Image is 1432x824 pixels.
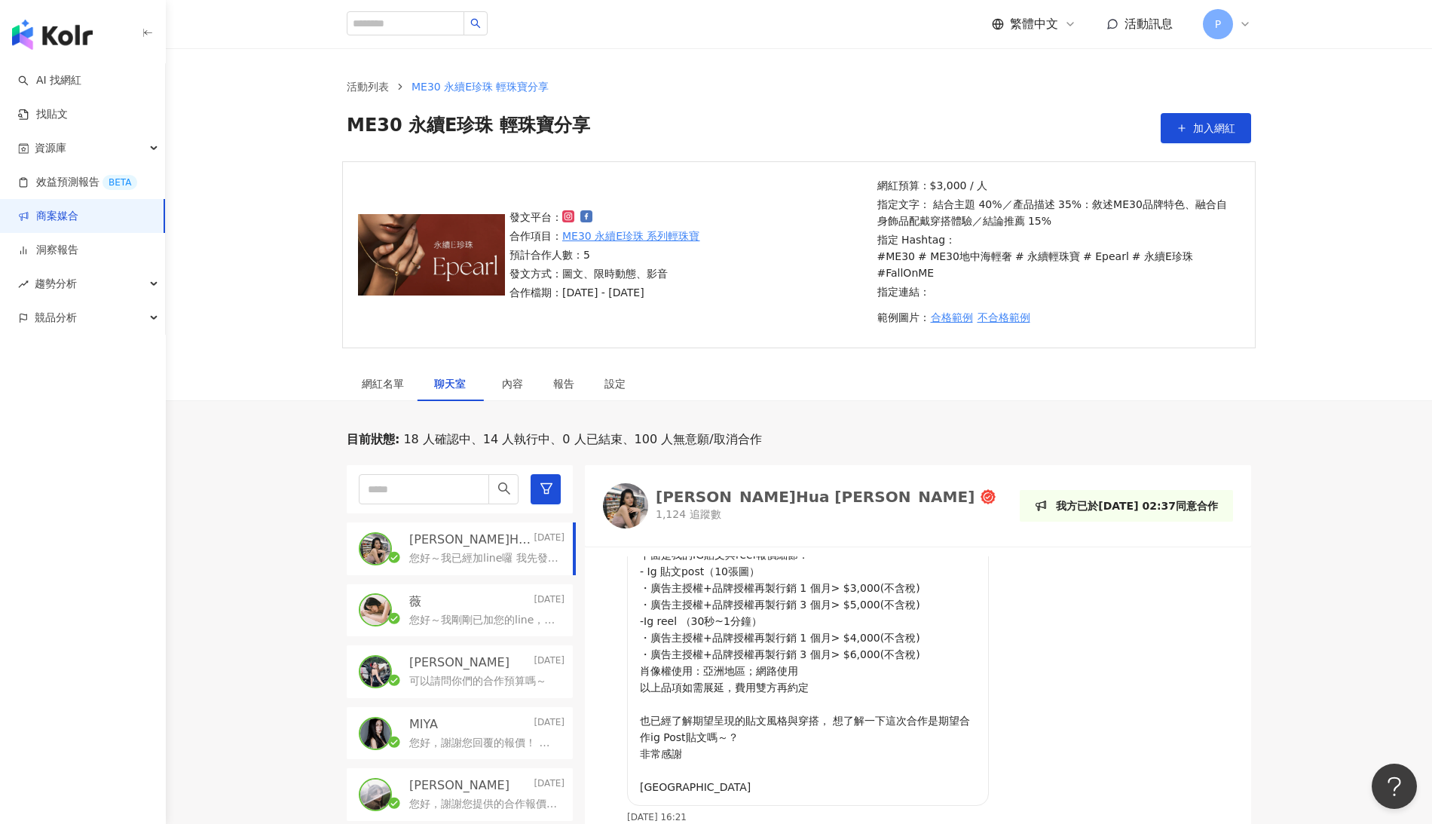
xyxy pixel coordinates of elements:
[409,674,546,689] p: 可以請問你們的合作預算嗎～
[534,531,565,548] p: [DATE]
[656,507,996,522] p: 1,124 追蹤數
[562,228,700,244] a: ME30 永續E珍珠 系列輕珠寶
[509,209,700,225] p: 發文平台：
[18,107,68,122] a: 找貼文
[1124,17,1173,31] span: 活動訊息
[509,228,700,244] p: 合作項目：
[12,20,93,50] img: logo
[978,311,1030,323] span: 不合格範例
[412,81,549,93] span: ME30 永續E珍珠 輕珠寶分享
[877,177,1236,194] p: 網紅預算：$3,000 / 人
[347,431,399,448] p: 目前狀態 :
[509,284,700,301] p: 合作檔期：[DATE] - [DATE]
[930,302,974,332] button: 合格範例
[409,654,509,671] p: [PERSON_NAME]
[434,378,472,389] span: 聊天室
[409,716,438,733] p: MIYA
[360,780,390,810] img: KOL Avatar
[409,593,421,610] p: 薇
[360,657,390,687] img: KOL Avatar
[1083,248,1129,265] p: # Epearl
[409,531,531,548] p: [PERSON_NAME]Hua [PERSON_NAME]
[509,265,700,282] p: 發文方式：圖文、限時動態、影音
[540,482,553,495] span: filter
[35,131,66,165] span: 資源庫
[1010,16,1058,32] span: 繁體中文
[497,482,511,495] span: search
[1372,764,1417,809] iframe: Help Scout Beacon - Open
[918,248,1012,265] p: # ME30地中海輕奢
[656,489,975,504] div: [PERSON_NAME]Hua [PERSON_NAME]
[409,736,558,751] p: 您好，謝謝您回覆的報價！ 希望可以進一步洽詢圖文的合作，後續選品和細節方便到LINE討論嗎？ 訊息比較即時一些～ 我的id是 pin_cheng，要麻煩您加了之後也跟我說一聲，謝謝您也期待後續的合作😊
[877,283,1236,300] p: 指定連結：
[509,247,700,263] p: 預計合作人數：5
[360,718,390,749] img: KOL Avatar
[603,483,996,528] a: KOL Avatar[PERSON_NAME]Hua [PERSON_NAME]1,124 追蹤數
[534,716,565,733] p: [DATE]
[409,777,509,794] p: [PERSON_NAME]
[1193,122,1235,134] span: 加入網紅
[603,483,648,528] img: KOL Avatar
[409,551,558,566] p: 您好～我已經加line囉 我先發個貼圖您看一下有沒有 感謝
[502,375,523,392] div: 內容
[360,534,390,564] img: KOL Avatar
[1132,248,1193,265] p: # 永續E珍珠
[399,431,761,448] span: 18 人確認中、14 人執行中、0 人已結束、100 人無意願/取消合作
[604,375,626,392] div: 設定
[931,311,973,323] span: 合格範例
[534,593,565,610] p: [DATE]
[18,73,81,88] a: searchAI 找網紅
[360,595,390,625] img: KOL Avatar
[18,279,29,289] span: rise
[877,265,935,281] p: #FallOnME
[347,113,590,143] span: ME30 永續E珍珠 輕珠寶分享
[877,231,1236,281] p: 指定 Hashtag：
[35,301,77,335] span: 競品分析
[18,209,78,224] a: 商案媒合
[553,375,574,392] div: 報告
[362,375,404,392] div: 網紅名單
[344,78,392,95] a: 活動列表
[534,777,565,794] p: [DATE]
[409,797,558,812] p: 您好，謝謝您提供的合作報價！不好意思因為有一些超出本次活動設定的預算，這次可能暫時沒有機會合作。 因為您已經挑選好喜歡的飾品了，我這邊一樣安排將兩件飾品作為公關品提供給您好嗎？ 再麻煩您提供我們...
[877,302,1236,332] p: 範例圖片：
[18,175,137,190] a: 效益預測報告BETA
[977,302,1031,332] button: 不合格範例
[640,513,976,795] p: 您好，非常感謝有合作機會！ 下面是我的IG貼文與reel報價細節： - Ig 貼文post（10張圖） ・廣告主授權+品牌授權再製行銷 1 個月> $3,000(不含稅) ・廣告主授權+品牌授權...
[409,613,558,628] p: 您好～我剛剛已加您的line，再請協助確認，謝謝！
[18,243,78,258] a: 洞察報告
[877,196,1236,229] p: 指定文字： 結合主題 40%／產品描述 35%：敘述ME30品牌特色、融合自身飾品配戴穿搭體驗／結論推薦 15%
[1056,498,1218,514] p: 我方已於[DATE] 02:37同意合作
[534,654,565,671] p: [DATE]
[877,248,915,265] p: #ME30
[1015,248,1080,265] p: # 永續輕珠寶
[358,214,505,296] img: ME30 永續E珍珠 系列輕珠寶
[627,812,687,822] p: [DATE] 16:21
[1161,113,1251,143] button: 加入網紅
[35,267,77,301] span: 趨勢分析
[1215,16,1221,32] span: P
[470,18,481,29] span: search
